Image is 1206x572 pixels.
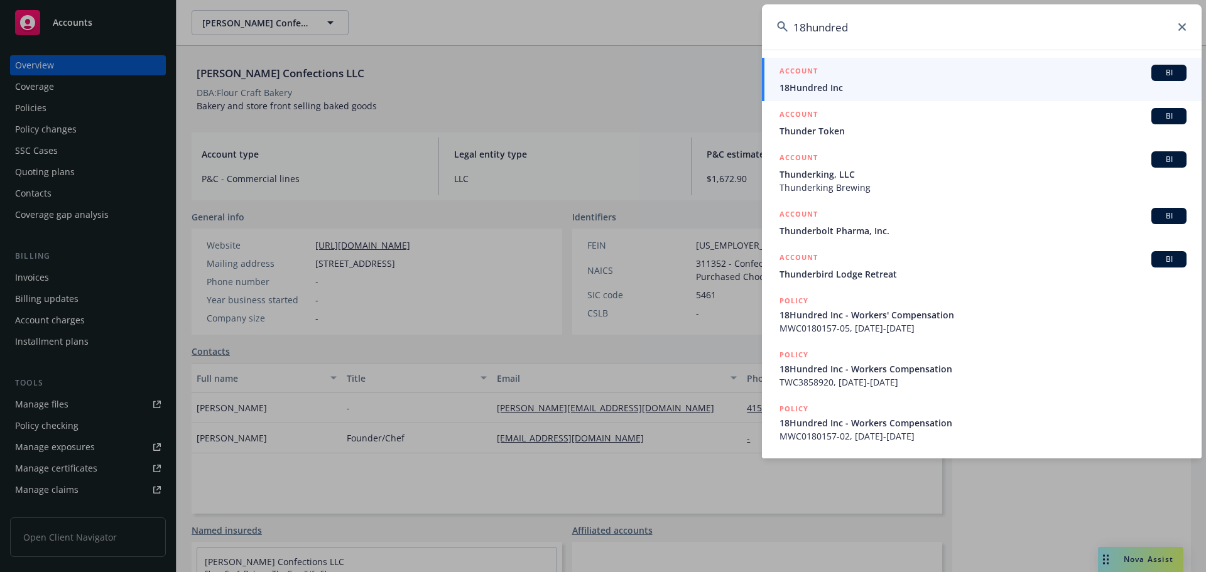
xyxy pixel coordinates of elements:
span: Thunderbolt Pharma, Inc. [780,224,1187,237]
a: ACCOUNTBIThunderking, LLCThunderking Brewing [762,144,1202,201]
span: BI [1156,210,1182,222]
h5: POLICY [780,402,808,415]
a: POLICY18Hundred Inc - Workers' CompensationMWC0180157-05, [DATE]-[DATE] [762,288,1202,342]
a: POLICY [762,450,1202,504]
h5: ACCOUNT [780,251,818,266]
input: Search... [762,4,1202,50]
span: 18Hundred Inc - Workers' Compensation [780,308,1187,321]
h5: ACCOUNT [780,151,818,166]
h5: POLICY [780,348,808,361]
span: BI [1156,154,1182,165]
a: ACCOUNTBIThunderbolt Pharma, Inc. [762,201,1202,244]
a: ACCOUNTBI18Hundred Inc [762,58,1202,101]
h5: ACCOUNT [780,108,818,123]
span: 18Hundred Inc - Workers Compensation [780,362,1187,375]
h5: POLICY [780,456,808,469]
h5: ACCOUNT [780,65,818,80]
h5: POLICY [780,294,808,307]
span: Thunderbird Lodge Retreat [780,267,1187,281]
span: Thunderking Brewing [780,181,1187,194]
a: POLICY18Hundred Inc - Workers CompensationMWC0180157-02, [DATE]-[DATE] [762,396,1202,450]
span: Thunder Token [780,124,1187,138]
span: BI [1156,254,1182,265]
span: 18Hundred Inc - Workers Compensation [780,416,1187,429]
a: ACCOUNTBIThunderbird Lodge Retreat [762,244,1202,288]
span: Thunderking, LLC [780,168,1187,181]
a: POLICY18Hundred Inc - Workers CompensationTWC3858920, [DATE]-[DATE] [762,342,1202,396]
a: ACCOUNTBIThunder Token [762,101,1202,144]
span: BI [1156,67,1182,78]
span: MWC0180157-05, [DATE]-[DATE] [780,321,1187,335]
h5: ACCOUNT [780,208,818,223]
span: 18Hundred Inc [780,81,1187,94]
span: MWC0180157-02, [DATE]-[DATE] [780,429,1187,443]
span: TWC3858920, [DATE]-[DATE] [780,375,1187,389]
span: BI [1156,111,1182,122]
